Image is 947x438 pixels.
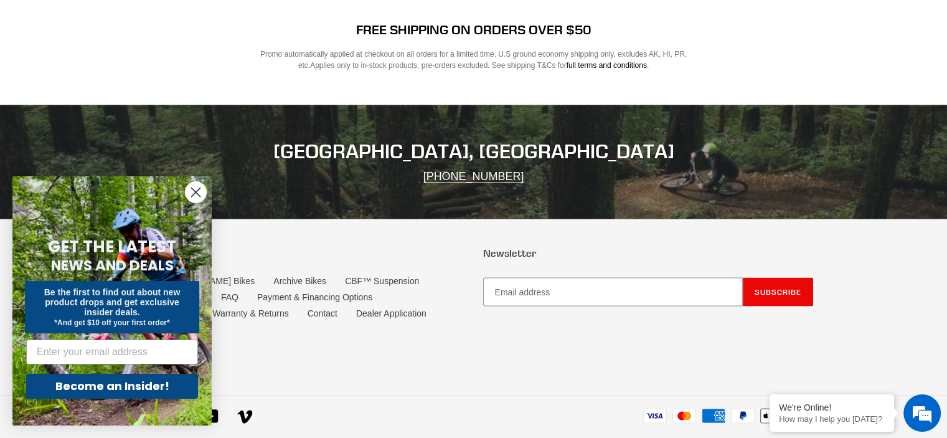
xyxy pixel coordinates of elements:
span: GET THE LATEST [48,236,176,258]
div: We're Online! [779,402,885,412]
p: Promo automatically applied at checkout on all orders for a limited time. U.S ground economy ship... [250,49,697,71]
span: Be the first to find out about new product drops and get exclusive insider deals. [44,287,181,317]
h2: [GEOGRAPHIC_DATA], [GEOGRAPHIC_DATA] [134,140,813,163]
span: *And get $10 off your first order* [54,318,169,327]
input: Enter your email address [26,340,198,364]
a: Warranty & Returns [212,308,288,318]
button: Subscribe [743,278,813,307]
a: Archive Bikes [273,276,326,286]
button: Become an Insider! [26,374,198,399]
h2: FREE SHIPPING ON ORDERS OVER $50 [250,22,697,37]
p: Quick links [134,247,464,259]
a: FAQ [221,292,238,302]
a: Contact [308,308,337,318]
input: Email address [483,278,743,307]
p: Newsletter [483,247,813,259]
a: CBF™ Suspension [345,276,419,286]
button: Close dialog [185,181,207,203]
span: Subscribe [755,287,801,297]
span: NEWS AND DEALS [51,255,174,275]
a: [PHONE_NUMBER] [423,170,524,183]
a: full terms and conditions [567,61,647,70]
a: Dealer Application [356,308,426,318]
a: Payment & Financing Options [257,292,372,302]
p: How may I help you today? [779,414,885,424]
